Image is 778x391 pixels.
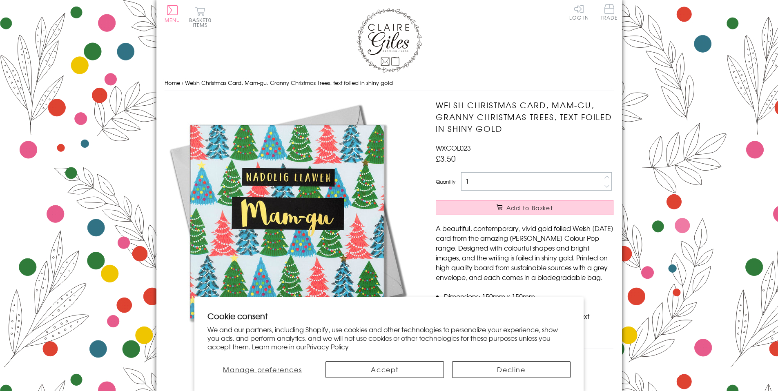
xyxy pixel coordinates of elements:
[325,361,444,378] button: Accept
[185,79,393,87] span: Welsh Christmas Card, Mam-gu, Granny Christmas Trees, text foiled in shiny gold
[436,153,456,164] span: £3.50
[182,79,183,87] span: ›
[306,342,349,351] a: Privacy Policy
[189,7,212,27] button: Basket0 items
[207,325,571,351] p: We and our partners, including Shopify, use cookies and other technologies to personalize your ex...
[601,4,618,22] a: Trade
[601,4,618,20] span: Trade
[165,5,181,22] button: Menu
[165,16,181,24] span: Menu
[436,223,613,282] p: A beautiful, contemporary, vivid gold foiled Welsh [DATE] card from the amazing [PERSON_NAME] Col...
[436,178,455,185] label: Quantity
[357,8,422,73] img: Claire Giles Greetings Cards
[207,361,317,378] button: Manage preferences
[452,361,571,378] button: Decline
[193,16,212,29] span: 0 items
[436,99,613,134] h1: Welsh Christmas Card, Mam-gu, Granny Christmas Trees, text foiled in shiny gold
[506,204,553,212] span: Add to Basket
[436,143,471,153] span: WXCOL023
[444,291,613,301] li: Dimensions: 150mm x 150mm
[569,4,589,20] a: Log In
[165,75,614,91] nav: breadcrumbs
[207,310,571,322] h2: Cookie consent
[165,99,410,344] img: Welsh Christmas Card, Mam-gu, Granny Christmas Trees, text foiled in shiny gold
[436,200,613,215] button: Add to Basket
[223,364,302,374] span: Manage preferences
[165,79,180,87] a: Home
